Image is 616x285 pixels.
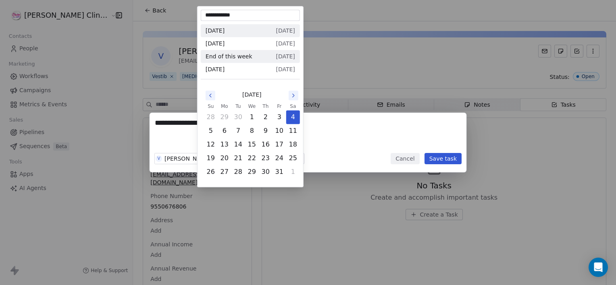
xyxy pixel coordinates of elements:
th: Friday [273,102,286,110]
table: October 2025 [204,102,300,179]
span: [DATE] [206,39,225,47]
span: [DATE] [276,27,295,35]
th: Saturday [286,102,300,110]
button: Monday, October 20th, 2025 [218,152,231,165]
button: Wednesday, October 1st, 2025 [246,111,258,124]
button: Thursday, October 2nd, 2025 [259,111,272,124]
button: Saturday, November 1st, 2025 [287,165,300,178]
th: Sunday [204,102,218,110]
button: Friday, October 3rd, 2025 [273,111,286,124]
span: [DATE] [242,91,261,99]
button: Wednesday, October 8th, 2025 [246,124,258,137]
button: Wednesday, October 15th, 2025 [246,138,258,151]
button: Friday, October 10th, 2025 [273,124,286,137]
button: Tuesday, October 21st, 2025 [232,152,245,165]
button: Today, Saturday, October 4th, 2025, selected [287,111,300,124]
span: End of this week [206,52,252,60]
button: Sunday, September 28th, 2025 [204,111,217,124]
button: Saturday, October 18th, 2025 [287,138,300,151]
button: Go to the Previous Month [206,91,215,100]
button: Saturday, October 25th, 2025 [287,152,300,165]
button: Thursday, October 30th, 2025 [259,165,272,178]
span: [DATE] [276,52,295,60]
button: Saturday, October 11th, 2025 [287,124,300,137]
button: Monday, September 29th, 2025 [218,111,231,124]
button: Tuesday, October 7th, 2025 [232,124,245,137]
button: Monday, October 13th, 2025 [218,138,231,151]
th: Tuesday [231,102,245,110]
button: Wednesday, October 29th, 2025 [246,165,258,178]
th: Thursday [259,102,273,110]
th: Monday [218,102,231,110]
span: [DATE] [276,39,295,47]
button: Friday, October 17th, 2025 [273,138,286,151]
button: Friday, October 24th, 2025 [273,152,286,165]
button: Sunday, October 5th, 2025 [204,124,217,137]
button: Sunday, October 26th, 2025 [204,165,217,178]
button: Sunday, October 19th, 2025 [204,152,217,165]
button: Thursday, October 23rd, 2025 [259,152,272,165]
button: Friday, October 31st, 2025 [273,165,286,178]
span: [DATE] [206,27,225,35]
th: Wednesday [245,102,259,110]
button: Tuesday, October 28th, 2025 [232,165,245,178]
button: Tuesday, September 30th, 2025 [232,111,245,124]
button: Thursday, October 16th, 2025 [259,138,272,151]
button: Wednesday, October 22nd, 2025 [246,152,258,165]
span: [DATE] [206,65,225,73]
button: Monday, October 6th, 2025 [218,124,231,137]
button: Go to the Next Month [289,91,298,100]
button: Thursday, October 9th, 2025 [259,124,272,137]
button: Sunday, October 12th, 2025 [204,138,217,151]
button: Tuesday, October 14th, 2025 [232,138,245,151]
span: [DATE] [276,65,295,73]
button: Monday, October 27th, 2025 [218,165,231,178]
